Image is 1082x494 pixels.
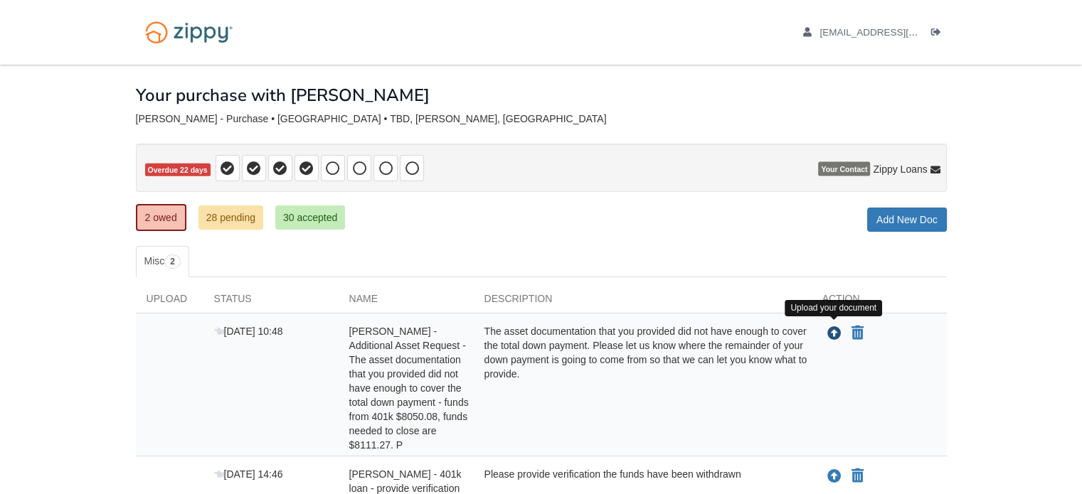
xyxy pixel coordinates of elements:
div: Action [812,291,947,313]
a: Log out [931,27,947,41]
span: 2 [164,254,181,269]
span: Overdue 22 days [145,163,211,177]
span: [DATE] 10:48 [214,326,283,337]
button: Declare Jennifer Carr - 401k loan - provide verification the funds have been withdrawn not applic... [850,468,865,485]
a: Misc [136,246,189,277]
div: Upload [136,291,203,313]
div: Name [339,291,474,313]
span: gailwrona52@gmail.com [820,27,982,38]
div: Status [203,291,339,313]
a: edit profile [803,27,983,41]
span: [PERSON_NAME] - Additional Asset Request - The asset documentation that you provided did not have... [349,326,469,451]
div: [PERSON_NAME] - Purchase • [GEOGRAPHIC_DATA] • TBD, [PERSON_NAME], [GEOGRAPHIC_DATA] [136,113,947,125]
a: 28 pending [198,205,263,230]
img: Logo [136,14,242,50]
button: Declare Gail Wrona - Additional Asset Request - The asset documentation that you provided did not... [850,325,865,342]
div: Description [474,291,812,313]
a: 30 accepted [275,205,345,230]
span: Your Contact [818,162,870,176]
a: 2 owed [136,204,186,231]
button: Upload Gail Wrona - Additional Asset Request - The asset documentation that you provided did not ... [826,324,843,343]
div: Upload your document [785,300,882,316]
a: Add New Doc [867,208,947,232]
span: [DATE] 14:46 [214,468,283,480]
span: Zippy Loans [873,162,927,176]
button: Upload Jennifer Carr - 401k loan - provide verification the funds have been withdrawn [826,467,843,485]
div: The asset documentation that you provided did not have enough to cover the total down payment. Pl... [474,324,812,452]
h1: Your purchase with [PERSON_NAME] [136,86,430,104]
